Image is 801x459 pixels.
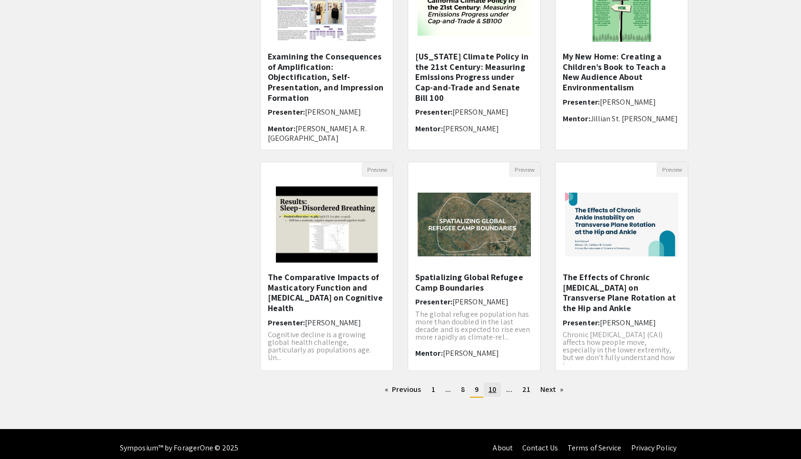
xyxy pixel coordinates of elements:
[563,114,590,124] span: Mentor:
[268,272,386,313] h5: The Comparative Impacts of Masticatory Function and [MEDICAL_DATA] on Cognitive Health
[431,384,435,394] span: 1
[600,97,656,107] span: [PERSON_NAME]
[268,51,386,103] h5: Examining the Consequences of Amplification: Objectification, Self-Presentation, and Impression F...
[361,162,393,177] button: Preview
[631,443,676,453] a: Privacy Policy
[268,124,295,134] span: Mentor:
[563,331,681,369] p: Chronic [MEDICAL_DATA] (CAI) affects how people move, especially in the lower extremity, but we d...
[415,311,533,341] p: The global refugee population has more than doubled in the last decade and is expected to rise ev...
[509,162,540,177] button: Preview
[7,416,40,452] iframe: Chat
[475,384,479,394] span: 9
[563,51,681,92] h5: My New Home: Creating a Children’s Book to Teach a New Audience About Environmentalism
[590,114,678,124] span: Jillian St. [PERSON_NAME]
[408,162,541,371] div: Open Presentation <p>Spatializing Global Refugee Camp Boundaries</p>
[415,107,533,117] h6: Presenter:
[506,384,512,394] span: ...
[555,162,688,371] div: Open Presentation <p>The Effects of Chronic Ankle Instability on Transverse Plane Rotation at the...
[305,107,361,117] span: [PERSON_NAME]
[443,124,499,134] span: [PERSON_NAME]
[268,107,386,117] h6: Presenter:
[260,162,393,371] div: Open Presentation <p>The Comparative Impacts of Masticatory Function and Sleep-Disordered Breathi...
[567,443,622,453] a: Terms of Service
[443,348,499,358] span: [PERSON_NAME]
[266,177,387,272] img: <p>The Comparative Impacts of Masticatory Function and Sleep-Disordered Breathing on Cognitive He...
[563,98,681,107] h6: Presenter:
[415,51,533,103] h5: [US_STATE] Climate Policy in the 21st Century: Measuring Emissions Progress under Cap-and-Trade a...
[380,382,426,397] a: Previous page
[522,384,530,394] span: 21
[268,318,386,327] h6: Presenter:
[556,183,688,266] img: <p>The Effects of Chronic Ankle Instability on Transverse Plane Rotation at the Hip and Ankle</p>
[600,318,656,328] span: [PERSON_NAME]
[461,384,465,394] span: 8
[415,124,443,134] span: Mentor:
[268,124,367,143] span: [PERSON_NAME] A. R. [GEOGRAPHIC_DATA]
[656,162,688,177] button: Preview
[268,330,371,362] span: Cognitive decline is a growing global health challenge, particularly as populations age. Un...
[445,384,451,394] span: ...
[452,297,508,307] span: [PERSON_NAME]
[260,382,688,398] ul: Pagination
[493,443,513,453] a: About
[522,443,558,453] a: Contact Us
[536,382,568,397] a: Next page
[452,107,508,117] span: [PERSON_NAME]
[408,183,540,266] img: <p>Spatializing Global Refugee Camp Boundaries</p>
[563,318,681,327] h6: Presenter:
[415,297,533,306] h6: Presenter:
[563,272,681,313] h5: The Effects of Chronic [MEDICAL_DATA] on Transverse Plane Rotation at the Hip and Ankle
[415,272,533,293] h5: Spatializing Global Refugee Camp Boundaries
[415,348,443,358] span: Mentor:
[488,384,496,394] span: 10
[305,318,361,328] span: [PERSON_NAME]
